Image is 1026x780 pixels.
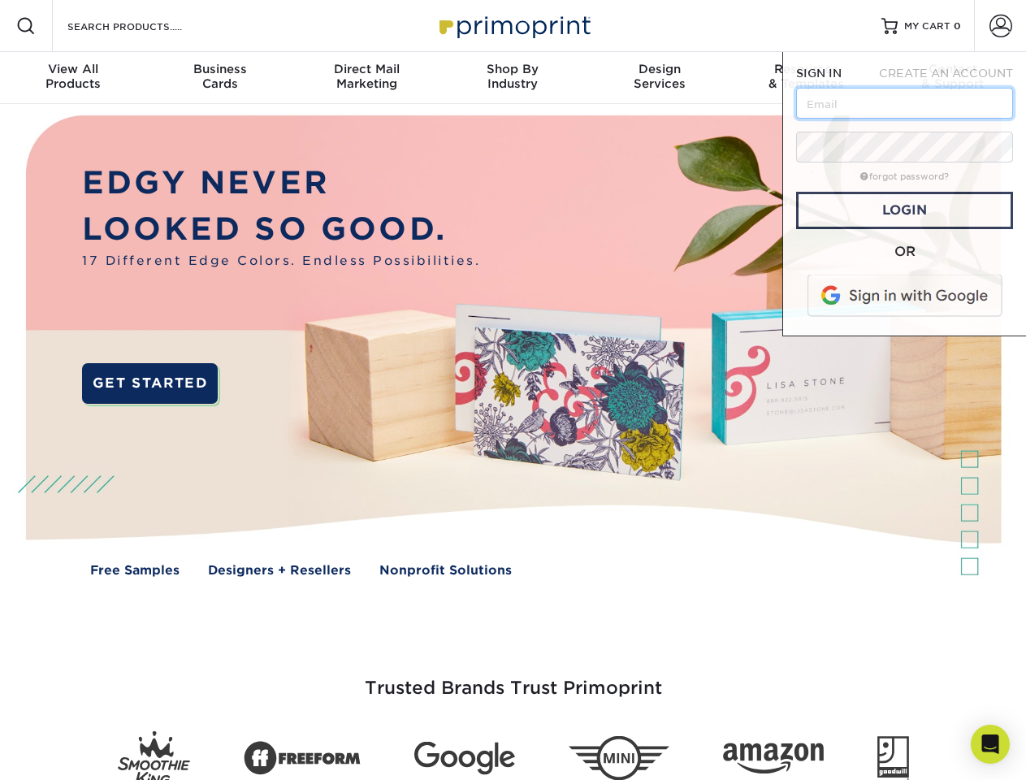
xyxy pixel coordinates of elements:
[723,743,824,774] img: Amazon
[733,52,879,104] a: Resources& Templates
[208,561,351,580] a: Designers + Resellers
[733,62,879,76] span: Resources
[293,52,439,104] a: Direct MailMarketing
[82,363,218,404] a: GET STARTED
[414,742,515,775] img: Google
[293,62,439,76] span: Direct Mail
[82,252,480,271] span: 17 Different Edge Colors. Endless Possibilities.
[66,16,224,36] input: SEARCH PRODUCTS.....
[82,160,480,206] p: EDGY NEVER
[379,561,512,580] a: Nonprofit Solutions
[146,62,292,91] div: Cards
[90,561,180,580] a: Free Samples
[439,62,586,91] div: Industry
[432,8,595,43] img: Primoprint
[879,67,1013,80] span: CREATE AN ACCOUNT
[733,62,879,91] div: & Templates
[796,88,1013,119] input: Email
[439,62,586,76] span: Shop By
[38,639,989,718] h3: Trusted Brands Trust Primoprint
[587,52,733,104] a: DesignServices
[293,62,439,91] div: Marketing
[877,736,909,780] img: Goodwill
[954,20,961,32] span: 0
[796,242,1013,262] div: OR
[587,62,733,91] div: Services
[146,62,292,76] span: Business
[146,52,292,104] a: BusinessCards
[860,171,949,182] a: forgot password?
[971,725,1010,764] div: Open Intercom Messenger
[587,62,733,76] span: Design
[82,206,480,253] p: LOOKED SO GOOD.
[796,67,842,80] span: SIGN IN
[904,19,950,33] span: MY CART
[439,52,586,104] a: Shop ByIndustry
[796,192,1013,229] a: Login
